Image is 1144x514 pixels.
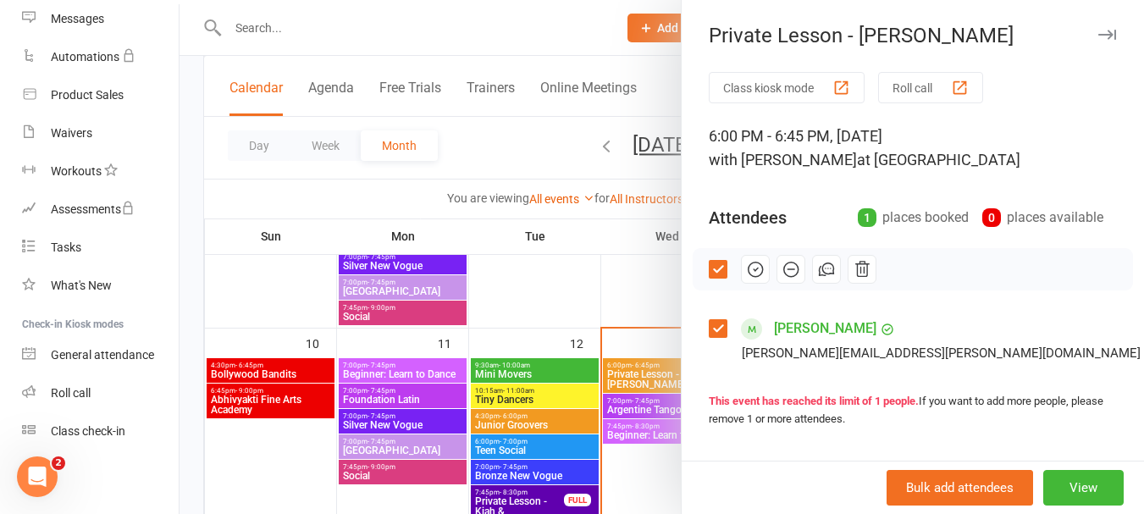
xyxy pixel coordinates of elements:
div: If you want to add more people, please remove 1 or more attendees. [709,393,1117,428]
a: [PERSON_NAME] [774,315,876,342]
a: Class kiosk mode [22,412,179,450]
span: with [PERSON_NAME] [709,151,857,169]
div: Messages [51,12,104,25]
a: Waivers [22,114,179,152]
a: What's New [22,267,179,305]
div: 1 [858,208,876,227]
button: Roll call [878,72,983,103]
button: Class kiosk mode [709,72,865,103]
div: Workouts [51,164,102,178]
a: Product Sales [22,76,179,114]
a: Assessments [22,191,179,229]
a: Automations [22,38,179,76]
a: Workouts [22,152,179,191]
a: Tasks [22,229,179,267]
iframe: Intercom live chat [17,456,58,497]
div: [PERSON_NAME][EMAIL_ADDRESS][PERSON_NAME][DOMAIN_NAME] [742,342,1141,364]
span: 2 [52,456,65,470]
div: places available [982,206,1103,229]
div: Attendees [709,206,787,229]
div: Tasks [51,240,81,254]
div: places booked [858,206,969,229]
button: Bulk add attendees [887,470,1033,506]
div: Automations [51,50,119,64]
div: Private Lesson - [PERSON_NAME] [682,24,1144,47]
a: General attendance kiosk mode [22,336,179,374]
button: View [1043,470,1124,506]
span: at [GEOGRAPHIC_DATA] [857,151,1020,169]
div: Waivers [51,126,92,140]
div: What's New [51,279,112,292]
div: 0 [982,208,1001,227]
a: Roll call [22,374,179,412]
strong: This event has reached its limit of 1 people. [709,395,919,407]
div: General attendance [51,348,154,362]
div: Class check-in [51,424,125,438]
div: 6:00 PM - 6:45 PM, [DATE] [709,124,1117,172]
div: Assessments [51,202,135,216]
div: Roll call [51,386,91,400]
div: Product Sales [51,88,124,102]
